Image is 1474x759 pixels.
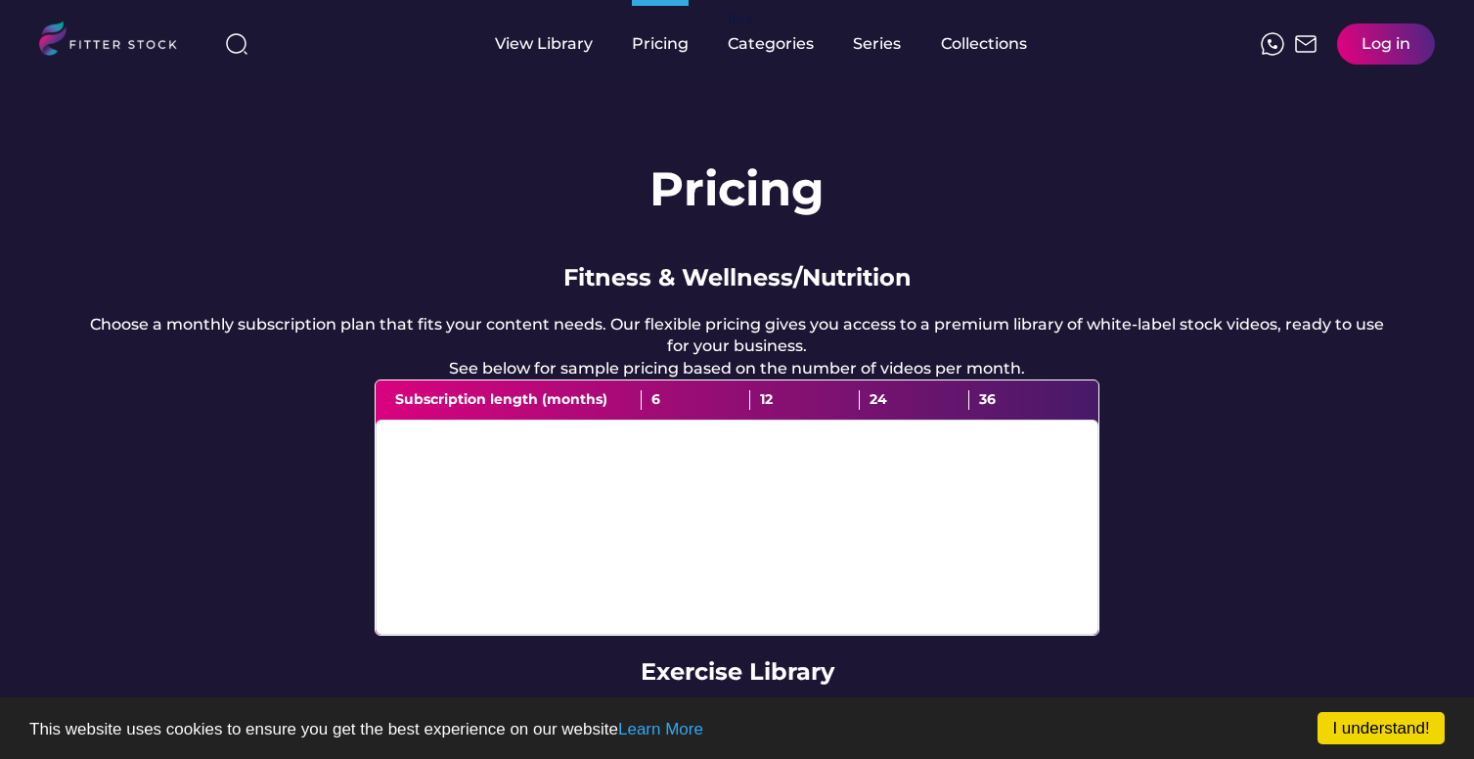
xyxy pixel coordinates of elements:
div: Collections [941,33,1027,55]
p: This website uses cookies to ensure you get the best experience on our website [29,721,1445,737]
div: Subscription length (months) [395,390,642,410]
img: search-normal%203.svg [225,32,248,56]
div: Series [853,33,902,55]
div: Log in [1362,33,1410,55]
div: Choose a monthly subscription plan that fits your content needs. Our flexible pricing gives you a... [78,314,1396,379]
h1: Pricing [649,156,825,222]
div: Fitness & Wellness/Nutrition [563,261,912,294]
img: Frame%2051.svg [1294,32,1318,56]
div: 6 [642,390,751,410]
img: LOGO.svg [39,22,194,62]
div: Exercise Library [641,655,834,689]
a: I understand! [1318,712,1445,744]
a: Learn More [618,720,703,738]
div: 24 [860,390,969,410]
div: 36 [969,390,1079,410]
div: View Library [495,33,593,55]
div: 12 [750,390,860,410]
img: meteor-icons_whatsapp%20%281%29.svg [1261,32,1284,56]
div: fvck [728,10,753,29]
div: Categories [728,33,814,55]
div: Pricing [632,33,689,55]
